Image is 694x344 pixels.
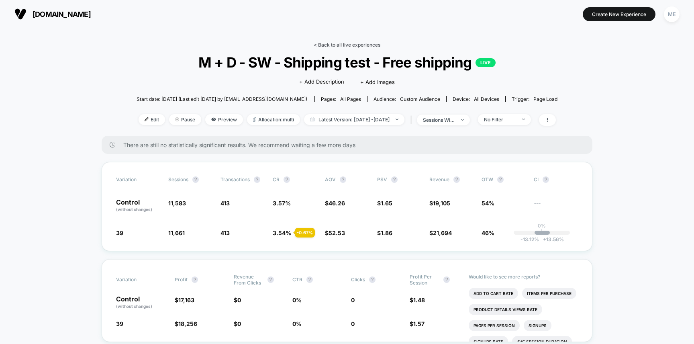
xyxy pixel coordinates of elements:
[453,176,460,183] button: ?
[314,42,380,48] a: < Back to all live experiences
[391,176,398,183] button: ?
[325,229,345,236] span: $
[123,141,576,148] span: There are still no statistically significant results. We recommend waiting a few more days
[169,114,201,125] span: Pause
[374,96,440,102] div: Audience:
[351,276,365,283] span: Clicks
[220,229,230,236] span: 413
[116,176,160,183] span: Variation
[12,8,93,20] button: [DOMAIN_NAME]
[192,276,198,283] button: ?
[116,320,123,327] span: 39
[325,200,345,207] span: $
[476,58,496,67] p: LIVE
[429,176,449,182] span: Revenue
[306,276,313,283] button: ?
[168,176,188,182] span: Sessions
[158,54,537,71] span: M + D - SW - Shipping test - Free shipping
[175,117,179,121] img: end
[14,8,27,20] img: Visually logo
[408,114,417,126] span: |
[116,274,160,286] span: Variation
[267,276,274,283] button: ?
[168,200,186,207] span: 11,583
[539,236,564,242] span: 13.56 %
[175,276,188,283] span: Profit
[284,176,290,183] button: ?
[273,176,280,182] span: CR
[340,176,346,183] button: ?
[369,276,376,283] button: ?
[474,96,499,102] span: all devices
[360,79,395,85] span: + Add Images
[446,96,505,102] span: Device:
[433,229,452,236] span: 21,694
[400,96,440,102] span: Custom Audience
[145,117,149,121] img: edit
[175,297,194,303] span: $
[433,200,450,207] span: 19,105
[410,297,425,303] span: $
[429,200,450,207] span: $
[329,200,345,207] span: 46.26
[178,297,194,303] span: 17,163
[292,276,302,283] span: CTR
[139,114,165,125] span: Edit
[351,297,355,303] span: 0
[429,229,452,236] span: $
[377,200,392,207] span: $
[247,114,300,125] span: Allocation: multi
[295,228,315,238] div: - 0.67 %
[237,320,241,327] span: 0
[469,274,578,280] p: Would like to see more reports?
[304,114,404,125] span: Latest Version: [DATE] - [DATE]
[178,320,197,327] span: 18,256
[522,288,576,299] li: Items Per Purchase
[220,176,250,182] span: Transactions
[469,304,542,315] li: Product Details Views Rate
[482,229,494,236] span: 46%
[116,229,123,236] span: 39
[116,199,160,213] p: Control
[482,200,494,207] span: 54%
[469,288,518,299] li: Add To Cart Rate
[413,320,425,327] span: 1.57
[661,6,682,23] button: ME
[664,6,680,22] div: ME
[329,229,345,236] span: 52.53
[423,117,455,123] div: sessions with impression
[443,276,450,283] button: ?
[482,176,526,183] span: OTW
[310,117,314,121] img: calendar
[413,297,425,303] span: 1.48
[497,176,504,183] button: ?
[461,119,464,121] img: end
[116,304,152,309] span: (without changes)
[254,176,260,183] button: ?
[533,96,557,102] span: Page Load
[484,117,516,123] div: No Filter
[220,200,230,207] span: 413
[292,297,302,303] span: 0 %
[299,78,344,86] span: + Add Description
[237,297,241,303] span: 0
[137,96,307,102] span: Start date: [DATE] (Last edit [DATE] by [EMAIL_ADDRESS][DOMAIN_NAME])
[522,119,525,120] img: end
[340,96,361,102] span: all pages
[534,176,578,183] span: CI
[234,274,263,286] span: Revenue From Clicks
[321,96,361,102] div: Pages:
[543,176,549,183] button: ?
[381,200,392,207] span: 1.65
[351,320,355,327] span: 0
[512,96,557,102] div: Trigger:
[381,229,392,236] span: 1.86
[541,229,543,235] p: |
[253,117,256,122] img: rebalance
[396,119,398,120] img: end
[273,200,291,207] span: 3.57 %
[192,176,199,183] button: ?
[273,229,291,236] span: 3.54 %
[410,320,425,327] span: $
[292,320,302,327] span: 0 %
